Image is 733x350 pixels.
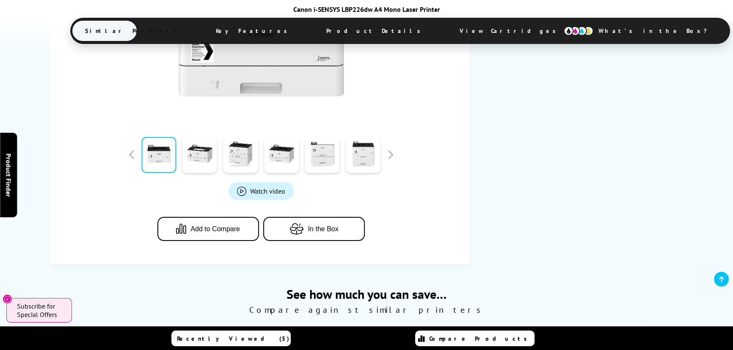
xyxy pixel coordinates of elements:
[17,302,63,319] span: Subscribe for Special Offers
[190,225,240,233] span: Add to Compare
[263,217,365,241] button: In the Box
[564,26,593,36] img: cmyk-icon.svg
[308,225,339,233] span: In the Box
[3,294,12,304] button: Close
[203,21,304,41] span: Key Features
[314,21,438,41] span: Product Details
[157,217,259,241] button: Add to Compare
[171,331,291,346] a: Recently Viewed (5)
[429,335,532,342] span: Compare Products
[250,187,285,195] span: Watch video
[70,5,663,14] div: Canon i-SENSYS LBP226dw A4 Mono Laser Printer
[50,286,683,302] span: See how much you can save…
[177,335,289,342] span: Recently Viewed (5)
[4,153,13,197] span: Product Finder
[229,182,294,200] a: Product_All_Videos
[447,20,576,42] span: View Cartridges
[72,21,194,41] span: Similar Printers
[586,21,728,41] span: What’s in the Box?
[415,331,535,346] a: Compare Products
[50,304,683,315] span: Compare against similar printers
